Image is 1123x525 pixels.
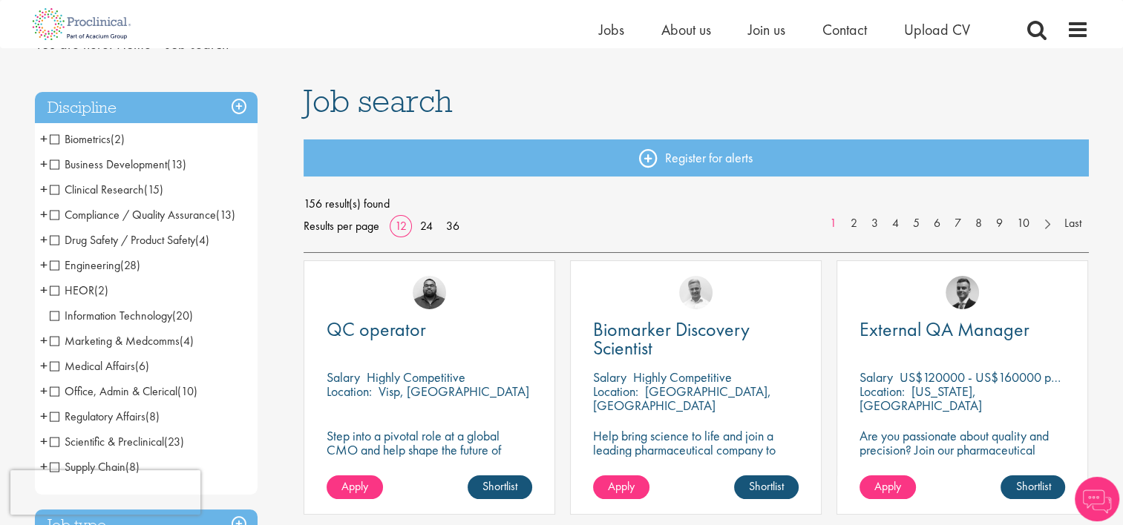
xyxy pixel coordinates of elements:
[989,215,1010,232] a: 9
[822,215,844,232] a: 1
[145,409,160,424] span: (8)
[822,20,867,39] a: Contact
[327,320,532,339] a: QC operator
[50,383,197,399] span: Office, Admin & Clerical
[679,276,713,309] img: Joshua Bye
[111,131,125,147] span: (2)
[40,329,48,351] span: +
[40,380,48,402] span: +
[413,276,446,309] img: Ashley Bennett
[50,358,135,374] span: Medical Affairs
[327,429,532,471] p: Step into a pivotal role at a global CMO and help shape the future of healthcare manufacturing.
[40,354,48,377] span: +
[50,283,94,298] span: HEOR
[50,333,194,349] span: Marketing & Medcomms
[885,215,906,232] a: 4
[177,383,197,399] span: (10)
[50,358,149,374] span: Medical Affairs
[40,254,48,276] span: +
[50,434,164,449] span: Scientific & Preclinical
[50,182,163,197] span: Clinical Research
[593,369,626,386] span: Salary
[50,156,167,172] span: Business Development
[40,178,48,200] span: +
[304,193,1089,215] span: 156 result(s) found
[50,459,140,475] span: Supply Chain
[947,215,969,232] a: 7
[40,153,48,175] span: +
[860,369,893,386] span: Salary
[50,434,184,449] span: Scientific & Preclinical
[50,283,108,298] span: HEOR
[94,283,108,298] span: (2)
[1075,477,1119,521] img: Chatbot
[900,369,1098,386] p: US$120000 - US$160000 per annum
[304,139,1089,176] a: Register for alerts
[50,308,172,323] span: Information Technology
[167,156,186,172] span: (13)
[946,276,979,309] a: Alex Bill
[50,257,140,273] span: Engineering
[734,475,799,499] a: Shortlist
[748,20,785,39] a: Join us
[50,131,111,147] span: Biometrics
[593,320,799,357] a: Biomarker Discovery Scientist
[172,308,193,323] span: (20)
[593,429,799,499] p: Help bring science to life and join a leading pharmaceutical company to play a key role in delive...
[593,317,750,360] span: Biomarker Discovery Scientist
[593,383,771,414] p: [GEOGRAPHIC_DATA], [GEOGRAPHIC_DATA]
[327,475,383,499] a: Apply
[390,218,412,234] a: 12
[599,20,624,39] a: Jobs
[50,156,186,172] span: Business Development
[906,215,927,232] a: 5
[50,232,209,248] span: Drug Safety / Product Safety
[40,455,48,478] span: +
[144,182,163,197] span: (15)
[441,218,465,234] a: 36
[50,333,180,349] span: Marketing & Medcomms
[860,317,1029,342] span: External QA Manager
[327,383,372,400] span: Location:
[327,369,360,386] span: Salary
[1009,215,1037,232] a: 10
[50,383,177,399] span: Office, Admin & Clerical
[50,409,145,424] span: Regulatory Affairs
[50,131,125,147] span: Biometrics
[860,383,905,400] span: Location:
[50,207,216,222] span: Compliance / Quality Assurance
[50,459,125,475] span: Supply Chain
[864,215,885,232] a: 3
[1057,215,1089,232] a: Last
[468,475,532,499] a: Shortlist
[874,478,901,494] span: Apply
[661,20,711,39] a: About us
[415,218,438,234] a: 24
[50,308,193,323] span: Information Technology
[327,317,426,342] span: QC operator
[968,215,989,232] a: 8
[40,279,48,301] span: +
[40,405,48,427] span: +
[50,182,144,197] span: Clinical Research
[843,215,865,232] a: 2
[860,320,1065,339] a: External QA Manager
[608,478,635,494] span: Apply
[304,215,379,237] span: Results per page
[593,383,638,400] span: Location:
[50,257,120,273] span: Engineering
[35,92,258,124] h3: Discipline
[40,228,48,251] span: +
[860,429,1065,499] p: Are you passionate about quality and precision? Join our pharmaceutical client and help ensure to...
[40,203,48,225] span: +
[195,232,209,248] span: (4)
[125,459,140,475] span: (8)
[50,409,160,424] span: Regulatory Affairs
[10,470,200,515] iframe: reCAPTCHA
[904,20,970,39] span: Upload CV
